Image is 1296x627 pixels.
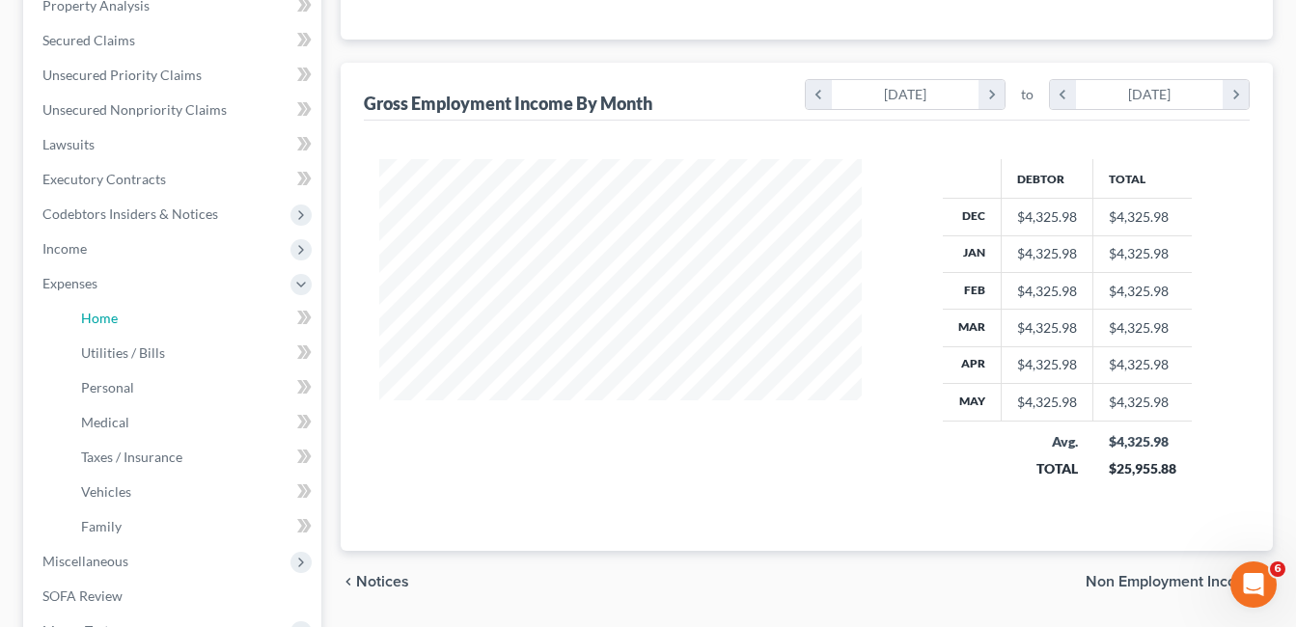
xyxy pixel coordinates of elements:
td: $4,325.98 [1093,235,1192,272]
a: Vehicles [66,475,321,509]
div: Avg. [1017,432,1078,451]
td: $4,325.98 [1093,384,1192,421]
i: chevron_left [341,574,356,589]
a: Unsecured Nonpriority Claims [27,93,321,127]
a: Lawsuits [27,127,321,162]
div: $4,325.98 [1109,432,1176,451]
td: $4,325.98 [1093,346,1192,383]
div: $4,325.98 [1017,318,1077,338]
span: Unsecured Priority Claims [42,67,202,83]
a: Secured Claims [27,23,321,58]
button: chevron_left Notices [341,574,409,589]
span: Home [81,310,118,326]
span: Expenses [42,275,97,291]
span: Taxes / Insurance [81,449,182,465]
i: chevron_left [806,80,832,109]
div: $4,325.98 [1017,355,1077,374]
th: May [943,384,1002,421]
i: chevron_left [1050,80,1076,109]
a: Personal [66,370,321,405]
div: $4,325.98 [1017,282,1077,301]
div: [DATE] [1076,80,1224,109]
span: Family [81,518,122,534]
th: Feb [943,272,1002,309]
a: Family [66,509,321,544]
span: Unsecured Nonpriority Claims [42,101,227,118]
i: chevron_right [979,80,1005,109]
div: TOTAL [1017,459,1078,478]
td: $4,325.98 [1093,199,1192,235]
div: $4,325.98 [1017,393,1077,412]
th: Jan [943,235,1002,272]
th: Apr [943,346,1002,383]
span: Vehicles [81,483,131,500]
th: Mar [943,310,1002,346]
span: Medical [81,414,129,430]
div: $4,325.98 [1017,244,1077,263]
div: $4,325.98 [1017,207,1077,227]
span: Utilities / Bills [81,344,165,361]
th: Dec [943,199,1002,235]
div: Gross Employment Income By Month [364,92,652,115]
a: Taxes / Insurance [66,440,321,475]
span: Lawsuits [42,136,95,152]
button: Non Employment Income chevron_right [1086,574,1273,589]
span: Secured Claims [42,32,135,48]
div: [DATE] [832,80,979,109]
span: Personal [81,379,134,395]
td: $4,325.98 [1093,272,1192,309]
a: SOFA Review [27,579,321,613]
a: Executory Contracts [27,162,321,197]
a: Home [66,301,321,336]
a: Medical [66,405,321,440]
div: $25,955.88 [1109,459,1176,478]
th: Total [1093,159,1192,198]
a: Unsecured Priority Claims [27,58,321,93]
th: Debtor [1002,159,1093,198]
span: to [1021,85,1034,104]
span: Non Employment Income [1086,574,1257,589]
iframe: Intercom live chat [1230,561,1277,608]
span: Income [42,240,87,257]
i: chevron_right [1223,80,1249,109]
span: Notices [356,574,409,589]
span: 6 [1270,561,1285,577]
span: SOFA Review [42,587,123,604]
td: $4,325.98 [1093,310,1192,346]
a: Utilities / Bills [66,336,321,370]
span: Codebtors Insiders & Notices [42,205,218,222]
span: Miscellaneous [42,553,128,569]
span: Executory Contracts [42,171,166,187]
